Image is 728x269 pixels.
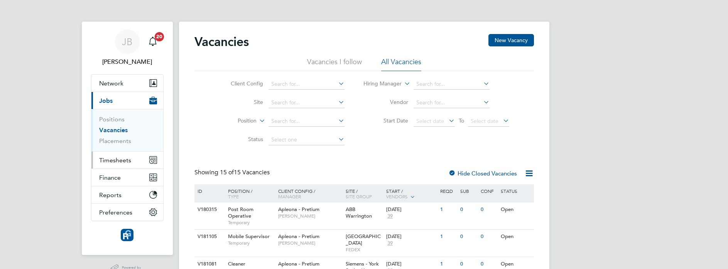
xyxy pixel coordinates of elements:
[269,79,345,90] input: Search for...
[122,37,132,47] span: JB
[82,22,173,255] nav: Main navigation
[438,203,458,217] div: 1
[499,184,532,197] div: Status
[91,204,163,221] button: Preferences
[278,233,319,240] span: Apleona - Pretium
[194,34,249,49] h2: Vacancies
[499,230,532,244] div: Open
[499,203,532,217] div: Open
[386,193,408,199] span: Vendors
[458,230,478,244] div: 0
[346,247,382,253] span: FEDEX
[458,184,478,197] div: Sub
[145,29,160,54] a: 20
[269,134,345,145] input: Select one
[386,233,436,240] div: [DATE]
[99,116,125,123] a: Positions
[155,32,164,41] span: 20
[228,240,274,246] span: Temporary
[479,203,499,217] div: 0
[458,203,478,217] div: 0
[364,117,408,124] label: Start Date
[91,29,164,66] a: JB[PERSON_NAME]
[357,80,402,88] label: Hiring Manager
[196,184,223,197] div: ID
[386,240,394,247] span: 39
[488,34,534,46] button: New Vacancy
[386,261,436,267] div: [DATE]
[91,92,163,109] button: Jobs
[346,233,381,246] span: [GEOGRAPHIC_DATA]
[414,97,490,108] input: Search for...
[228,193,239,199] span: Type
[99,191,122,199] span: Reports
[471,117,498,124] span: Select date
[99,97,113,104] span: Jobs
[219,80,263,87] label: Client Config
[269,97,345,108] input: Search for...
[307,57,362,71] li: Vacancies I follow
[414,79,490,90] input: Search for...
[479,184,499,197] div: Conf
[99,209,132,216] span: Preferences
[228,220,274,226] span: Temporary
[121,229,133,241] img: resourcinggroup-logo-retina.png
[91,109,163,151] div: Jobs
[228,260,245,267] span: Cleaner
[99,157,131,164] span: Timesheets
[346,193,372,199] span: Site Group
[212,117,257,125] label: Position
[438,230,458,244] div: 1
[91,152,163,169] button: Timesheets
[384,184,438,204] div: Start /
[278,206,319,213] span: Apleona - Pretium
[448,170,517,177] label: Hide Closed Vacancies
[228,233,270,240] span: Mobile Supervisor
[269,116,345,127] input: Search for...
[194,169,271,177] div: Showing
[91,57,164,66] span: Joe Belsten
[99,137,131,145] a: Placements
[278,193,301,199] span: Manager
[416,117,444,124] span: Select date
[196,203,223,217] div: V180315
[364,99,408,106] label: Vendor
[91,169,163,186] button: Finance
[346,206,372,219] span: ABB Warrington
[386,213,394,220] span: 39
[479,230,499,244] div: 0
[91,229,164,241] a: Go to home page
[219,136,263,143] label: Status
[196,230,223,244] div: V181105
[91,75,163,92] button: Network
[99,174,121,181] span: Finance
[219,99,263,106] label: Site
[456,116,466,126] span: To
[381,57,421,71] li: All Vacancies
[99,80,123,87] span: Network
[278,240,342,246] span: [PERSON_NAME]
[278,213,342,219] span: [PERSON_NAME]
[276,184,344,203] div: Client Config /
[91,186,163,203] button: Reports
[278,260,319,267] span: Apleona - Pretium
[344,184,384,203] div: Site /
[386,206,436,213] div: [DATE]
[220,169,270,176] span: 15 Vacancies
[220,169,234,176] span: 15 of
[228,206,253,219] span: Post Room Operative
[222,184,276,203] div: Position /
[438,184,458,197] div: Reqd
[99,126,128,134] a: Vacancies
